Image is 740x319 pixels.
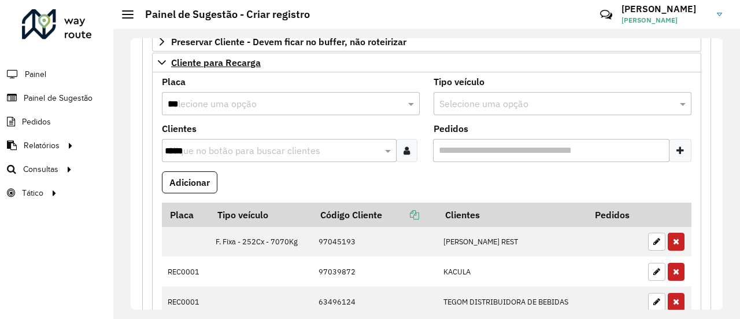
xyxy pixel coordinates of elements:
span: Painel [25,68,46,80]
label: Tipo veículo [434,75,484,89]
td: [PERSON_NAME] REST [438,227,587,257]
td: 63496124 [312,287,437,317]
a: Copiar [382,209,419,221]
th: Tipo veículo [209,203,312,227]
td: TEGOM DISTRIBUIDORA DE BEBIDAS [438,287,587,317]
h2: Painel de Sugestão - Criar registro [134,8,310,21]
td: REC0001 [162,256,209,287]
h3: [PERSON_NAME] [621,3,708,14]
th: Código Cliente [312,203,437,227]
span: Painel de Sugestão [24,92,92,104]
span: Consultas [23,163,58,175]
label: Clientes [162,122,197,135]
span: Pedidos [22,116,51,128]
label: Placa [162,75,186,89]
span: Cliente para Recarga [171,58,261,67]
span: Relatórios [24,140,60,152]
td: 97045193 [312,227,437,257]
span: Tático [22,187,43,199]
th: Placa [162,203,209,227]
a: Contato Rápido [594,2,619,27]
span: [PERSON_NAME] [621,15,708,25]
label: Pedidos [434,122,468,135]
th: Pedidos [587,203,642,227]
td: F. Fixa - 252Cx - 7070Kg [209,227,312,257]
td: KACULA [438,256,587,287]
th: Clientes [438,203,587,227]
td: REC0001 [162,287,209,317]
button: Adicionar [162,171,217,193]
a: Cliente para Recarga [152,53,701,72]
td: 97039872 [312,256,437,287]
a: Preservar Cliente - Devem ficar no buffer, não roteirizar [152,32,701,52]
span: Preservar Cliente - Devem ficar no buffer, não roteirizar [171,37,406,46]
